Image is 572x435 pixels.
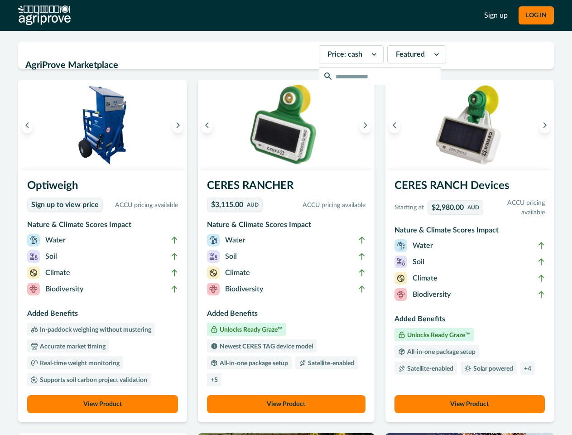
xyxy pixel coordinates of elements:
[207,178,365,198] h3: CERES RANCHER
[218,360,288,367] p: All-in-one package setup
[394,203,424,213] p: Starting at
[405,366,453,372] p: Satellite-enabled
[45,235,66,246] p: Water
[484,10,508,21] a: Sign up
[218,327,283,333] p: Unlocks Ready Graze™
[45,284,83,295] p: Biodiversity
[31,201,99,209] p: Sign up to view price
[27,219,178,234] h3: Nature & Climate Scores Impact
[413,240,433,251] p: Water
[405,332,470,338] p: Unlocks Ready Graze™
[266,201,365,210] p: ACCU pricing available
[173,117,183,133] button: Next image
[413,289,451,300] p: Biodiversity
[394,225,545,239] h3: Nature & Climate Scores Impact
[360,117,371,133] button: Next image
[225,284,263,295] p: Biodiversity
[225,251,237,262] p: Soil
[207,395,365,413] button: View Product
[38,377,147,383] p: Supports soil carbon project validation
[211,377,218,383] p: + 5
[38,327,151,333] p: In-paddock weighing without mustering
[471,366,513,372] p: Solar powered
[211,201,243,208] p: $3,115.00
[467,205,479,210] p: AUD
[432,204,464,211] p: $2,980.00
[27,178,178,198] h3: Optiweigh
[247,202,259,208] p: AUD
[207,308,365,323] h3: Added Benefits
[22,117,33,133] button: Previous image
[413,273,437,284] p: Climate
[18,80,187,170] img: An Optiweigh unit
[38,343,106,350] p: Accurate market timing
[487,198,545,217] p: ACCU pricing available
[519,6,554,24] button: LOG IN
[394,314,545,328] h3: Added Benefits
[385,80,554,170] img: A single CERES RANCH device
[207,219,365,234] h3: Nature & Climate Scores Impact
[405,349,476,355] p: All-in-one package setup
[27,308,178,323] h3: Added Benefits
[27,395,178,413] button: View Product
[389,117,400,133] button: Previous image
[225,267,250,278] p: Climate
[413,256,424,267] p: Soil
[539,117,550,133] button: Next image
[306,360,354,367] p: Satellite-enabled
[202,117,212,133] button: Previous image
[25,57,313,74] h2: AgriProve Marketplace
[198,80,375,170] img: A single CERES RANCHER device
[27,198,103,212] a: Sign up to view price
[218,343,313,350] p: Newest CERES TAG device model
[45,251,57,262] p: Soil
[394,178,545,198] h3: CERES RANCH Devices
[225,235,245,246] p: Water
[45,267,70,278] p: Climate
[106,201,178,210] p: ACCU pricing available
[38,360,120,367] p: Real-time weight monitoring
[394,395,545,413] button: View Product
[524,366,531,372] p: + 4
[18,5,71,25] img: AgriProve logo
